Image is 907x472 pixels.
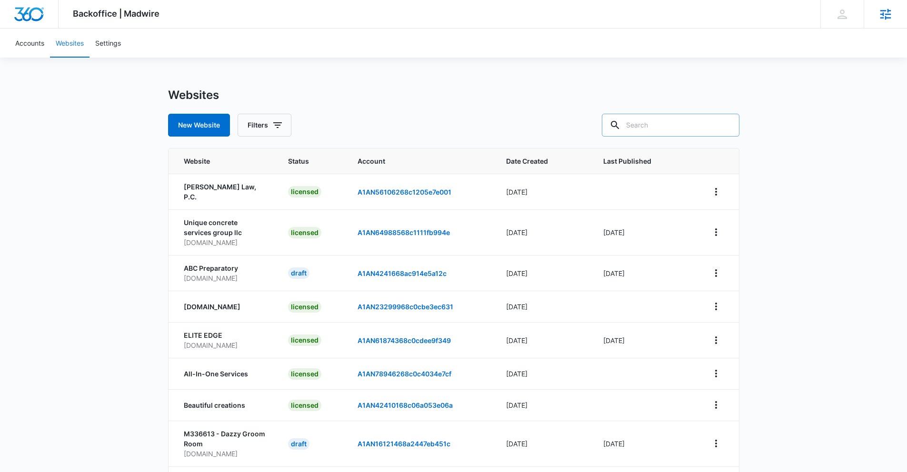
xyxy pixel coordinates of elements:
a: A1AN56106268c1205e7e001 [358,188,451,196]
a: Settings [90,29,127,58]
button: New Website [168,114,230,137]
p: All-In-One Services [184,369,266,379]
a: A1AN61874368c0cdee9f349 [358,336,451,344]
div: licensed [288,227,321,238]
p: Unique concrete services group llc [184,217,266,237]
td: [DATE] [495,322,592,358]
button: View More [708,436,724,451]
div: licensed [288,301,321,313]
span: Status [288,156,335,166]
p: [DOMAIN_NAME] [184,273,266,283]
td: [DATE] [495,358,592,389]
a: Accounts [10,29,50,58]
div: licensed [288,334,321,346]
td: [DATE] [495,255,592,291]
td: [DATE] [495,174,592,209]
p: M336613 - Dazzy Groom Room [184,429,266,449]
a: Websites [50,29,90,58]
button: View More [708,397,724,413]
button: View More [708,265,724,281]
a: A1AN4241668ac914e5a12c [358,269,447,277]
div: licensed [288,400,321,411]
p: [DOMAIN_NAME] [184,237,266,247]
span: Account [358,156,483,166]
span: Date Created [506,156,567,166]
p: [PERSON_NAME] Law, P.C. [184,182,266,202]
p: Beautiful creations [184,400,266,410]
a: A1AN42410168c06a053e06a [358,401,453,409]
h1: Websites [168,88,219,102]
button: View More [708,333,724,348]
button: View More [708,299,724,314]
td: [DATE] [495,389,592,421]
td: [DATE] [592,255,697,291]
span: Backoffice | Madwire [73,9,159,19]
a: A1AN64988568c1111fb994e [358,228,450,236]
button: View More [708,184,724,199]
td: [DATE] [495,291,592,322]
a: A1AN23299968c0cbe3ec631 [358,303,453,311]
a: A1AN16121468a2447eb451c [358,440,450,448]
input: Search [602,114,739,137]
a: A1AN78946268c0c4034e7cf [358,370,451,378]
td: [DATE] [495,421,592,466]
td: [DATE] [592,322,697,358]
td: [DATE] [592,209,697,255]
button: Filters [238,114,291,137]
p: [DOMAIN_NAME] [184,449,266,459]
p: [DOMAIN_NAME] [184,302,266,312]
td: [DATE] [495,209,592,255]
span: Website [184,156,252,166]
p: ABC Preparatory [184,263,266,273]
span: Last Published [603,156,671,166]
div: licensed [288,186,321,197]
td: [DATE] [592,421,697,466]
button: View More [708,366,724,381]
div: draft [288,438,309,450]
p: ELITE EDGE [184,330,266,340]
div: licensed [288,368,321,380]
p: [DOMAIN_NAME] [184,340,266,350]
div: draft [288,267,309,279]
button: View More [708,225,724,240]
